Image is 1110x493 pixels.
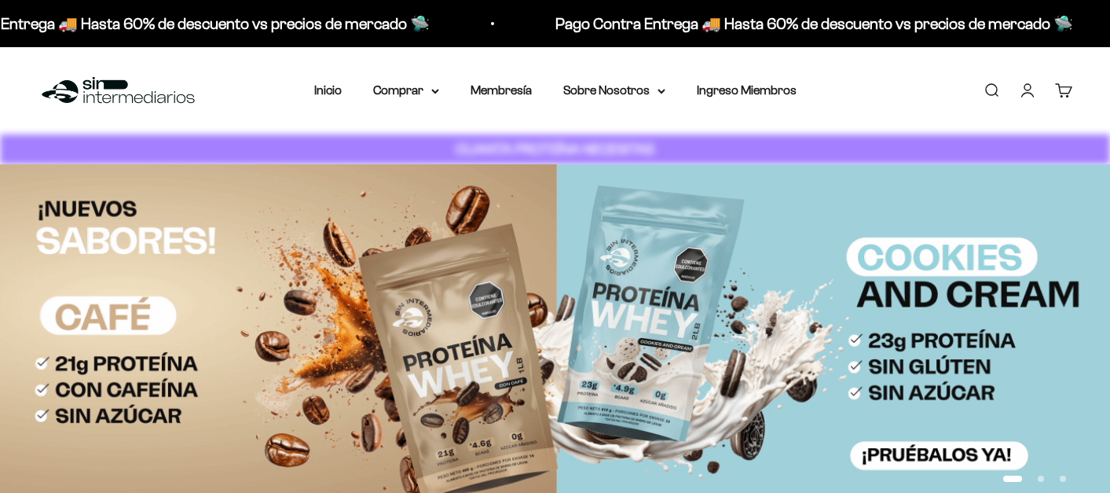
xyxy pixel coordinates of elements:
[456,141,654,157] strong: CUANTA PROTEÍNA NECESITAS
[554,11,1072,36] p: Pago Contra Entrega 🚚 Hasta 60% de descuento vs precios de mercado 🛸
[563,80,665,101] summary: Sobre Nosotros
[471,83,532,97] a: Membresía
[697,83,797,97] a: Ingreso Miembros
[373,80,439,101] summary: Comprar
[314,83,342,97] a: Inicio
